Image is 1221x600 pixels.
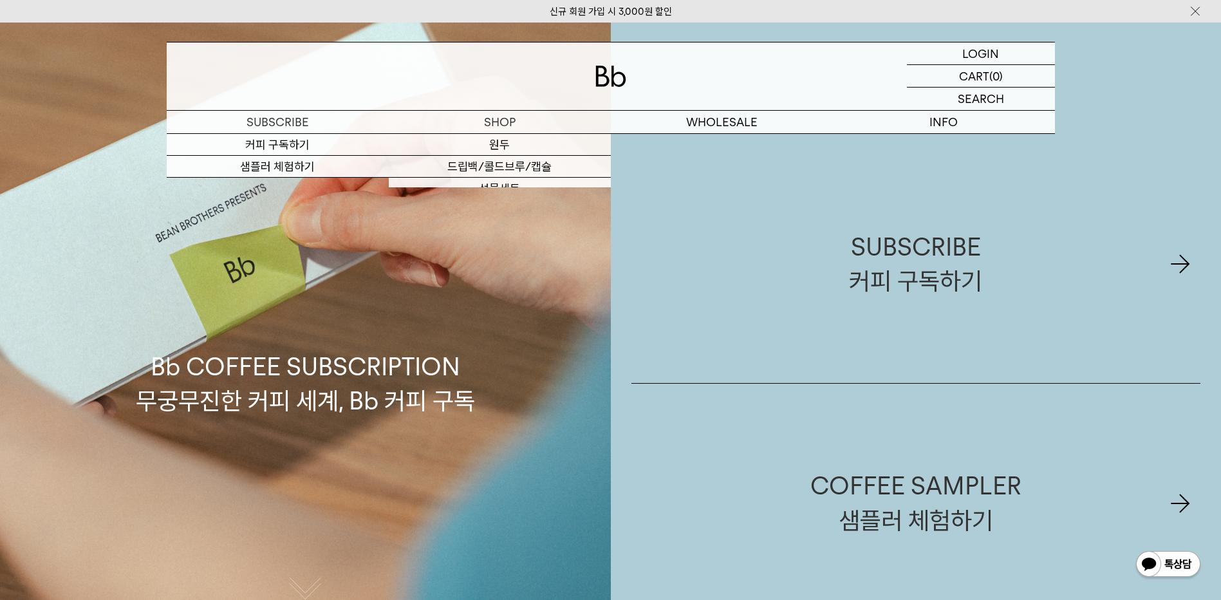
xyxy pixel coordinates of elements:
[849,230,982,298] div: SUBSCRIBE 커피 구독하기
[595,66,626,87] img: 로고
[167,134,389,156] a: 커피 구독하기
[907,65,1055,88] a: CART (0)
[550,6,672,17] a: 신규 회원 가입 시 3,000원 할인
[389,156,611,178] a: 드립백/콜드브루/캡슐
[389,178,611,200] a: 선물세트
[389,111,611,133] a: SHOP
[810,469,1021,537] div: COFFEE SAMPLER 샘플러 체험하기
[1135,550,1202,581] img: 카카오톡 채널 1:1 채팅 버튼
[167,111,389,133] a: SUBSCRIBE
[136,227,475,418] p: Bb COFFEE SUBSCRIPTION 무궁무진한 커피 세계, Bb 커피 구독
[962,42,999,64] p: LOGIN
[959,65,989,87] p: CART
[989,65,1003,87] p: (0)
[907,42,1055,65] a: LOGIN
[631,145,1201,383] a: SUBSCRIBE커피 구독하기
[611,111,833,133] p: WHOLESALE
[958,88,1004,110] p: SEARCH
[389,134,611,156] a: 원두
[833,111,1055,133] p: INFO
[167,156,389,178] a: 샘플러 체험하기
